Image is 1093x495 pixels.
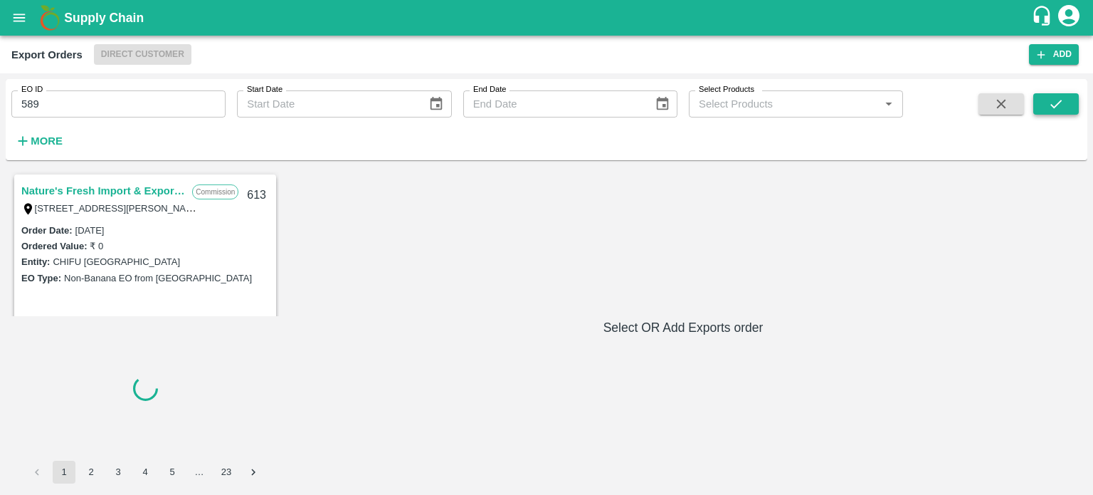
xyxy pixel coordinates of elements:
[36,4,64,32] img: logo
[423,90,450,118] button: Choose date
[3,1,36,34] button: open drawer
[188,466,211,479] div: …
[31,135,63,147] strong: More
[247,84,283,95] label: Start Date
[64,273,252,283] label: Non-Banana EO from [GEOGRAPHIC_DATA]
[649,90,676,118] button: Choose date
[53,461,75,484] button: page 1
[11,129,66,153] button: More
[21,256,50,267] label: Entity:
[21,182,185,200] a: Nature's Fresh Import & Export Private Limited
[75,225,105,236] label: [DATE]
[463,90,643,118] input: End Date
[90,241,103,251] label: ₹ 0
[64,11,144,25] b: Supply Chain
[21,273,61,283] label: EO Type:
[21,241,87,251] label: Ordered Value:
[699,84,754,95] label: Select Products
[473,84,506,95] label: End Date
[21,225,73,236] label: Order Date :
[11,46,83,64] div: Export Orders
[1056,3,1082,33] div: account of current user
[1029,44,1079,65] button: Add
[21,84,43,95] label: EO ID
[215,461,238,484] button: Go to page 23
[693,95,875,113] input: Select Products
[242,461,265,484] button: Go to next page
[285,318,1082,338] h6: Select OR Add Exports order
[880,95,898,113] button: Open
[161,461,184,484] button: Go to page 5
[80,461,102,484] button: Go to page 2
[237,90,417,118] input: Start Date
[107,461,130,484] button: Go to page 3
[134,461,157,484] button: Go to page 4
[11,90,226,118] input: Enter EO ID
[53,256,180,267] label: CHIFU [GEOGRAPHIC_DATA]
[23,461,267,484] nav: pagination navigation
[192,184,238,199] p: Commission
[35,202,203,214] label: [STREET_ADDRESS][PERSON_NAME]
[1031,5,1056,31] div: customer-support
[64,8,1031,28] a: Supply Chain
[238,179,275,212] div: 613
